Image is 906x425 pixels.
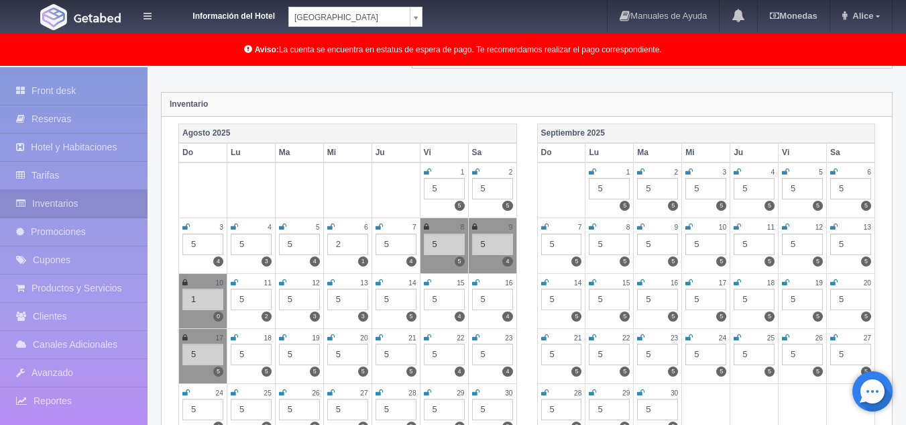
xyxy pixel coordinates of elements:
[213,367,223,377] label: 5
[571,312,581,322] label: 5
[262,312,272,322] label: 2
[472,178,513,199] div: 5
[406,367,416,377] label: 5
[574,389,581,397] small: 28
[782,178,823,199] div: 5
[406,256,416,267] label: 4
[719,224,726,231] small: 10
[637,234,678,255] div: 5
[372,143,420,162] th: Ju
[502,256,512,267] label: 4
[376,399,416,420] div: 5
[861,312,871,322] label: 5
[455,367,465,377] label: 4
[716,312,726,322] label: 5
[406,312,416,322] label: 5
[316,224,320,231] small: 5
[813,312,823,322] label: 5
[719,334,726,342] small: 24
[634,143,682,162] th: Ma
[734,289,775,310] div: 5
[268,224,272,231] small: 4
[622,334,630,342] small: 22
[358,256,368,267] label: 1
[255,45,279,54] b: Aviso:
[765,312,775,322] label: 5
[867,169,871,176] small: 6
[457,334,464,342] small: 22
[830,344,871,365] div: 5
[216,334,223,342] small: 17
[730,143,779,162] th: Ju
[541,289,582,310] div: 5
[668,367,678,377] label: 5
[685,234,726,255] div: 5
[358,367,368,377] label: 5
[360,389,367,397] small: 27
[771,169,775,176] small: 4
[671,279,678,287] small: 16
[376,344,416,365] div: 5
[861,256,871,267] label: 5
[716,367,726,377] label: 5
[182,344,223,365] div: 5
[620,312,630,322] label: 5
[376,289,416,310] div: 5
[502,367,512,377] label: 4
[622,389,630,397] small: 29
[279,234,320,255] div: 5
[685,178,726,199] div: 5
[574,334,581,342] small: 21
[864,224,871,231] small: 13
[571,256,581,267] label: 5
[671,389,678,397] small: 30
[358,312,368,322] label: 3
[815,334,823,342] small: 26
[770,11,817,21] b: Monedas
[312,334,319,342] small: 19
[620,367,630,377] label: 5
[509,169,513,176] small: 2
[537,143,585,162] th: Do
[813,367,823,377] label: 5
[505,279,512,287] small: 16
[294,7,404,28] span: [GEOGRAPHIC_DATA]
[168,7,275,22] dt: Información del Hotel
[782,289,823,310] div: 5
[668,312,678,322] label: 5
[461,224,465,231] small: 8
[312,389,319,397] small: 26
[830,178,871,199] div: 5
[227,143,275,162] th: Lu
[782,344,823,365] div: 5
[668,256,678,267] label: 5
[685,344,726,365] div: 5
[264,279,272,287] small: 11
[360,279,367,287] small: 13
[622,279,630,287] small: 15
[231,234,272,255] div: 5
[408,279,416,287] small: 14
[472,234,513,255] div: 5
[765,201,775,211] label: 5
[262,367,272,377] label: 5
[765,367,775,377] label: 5
[424,289,465,310] div: 5
[310,312,320,322] label: 3
[589,399,630,420] div: 5
[279,399,320,420] div: 5
[455,256,465,267] label: 5
[861,367,871,377] label: 5
[541,399,582,420] div: 5
[819,169,823,176] small: 5
[179,124,517,143] th: Agosto 2025
[288,7,422,27] a: [GEOGRAPHIC_DATA]
[637,289,678,310] div: 5
[74,13,121,23] img: Getabed
[815,279,823,287] small: 19
[734,344,775,365] div: 5
[424,234,465,255] div: 5
[734,234,775,255] div: 5
[310,256,320,267] label: 4
[827,143,875,162] th: Sa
